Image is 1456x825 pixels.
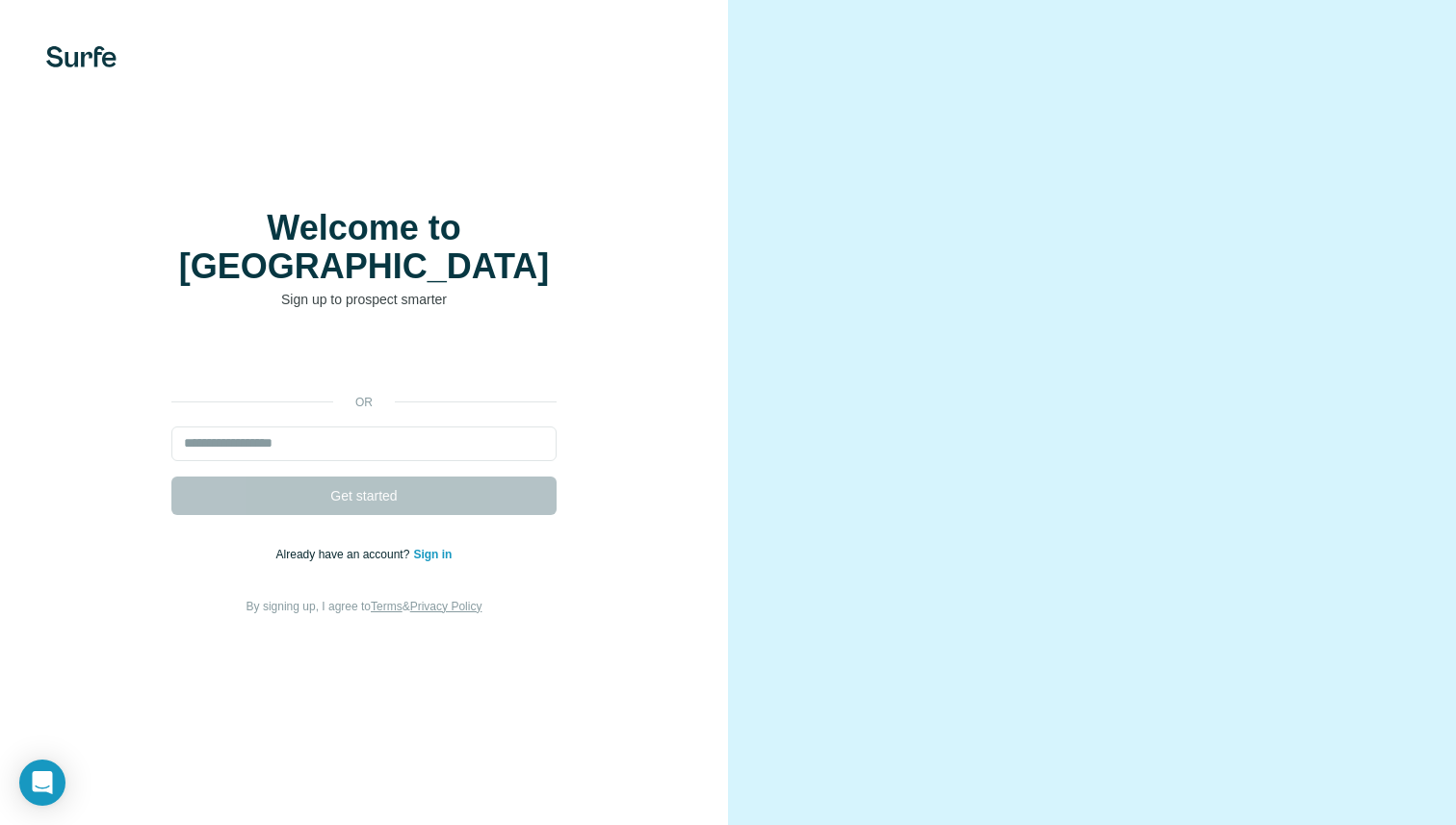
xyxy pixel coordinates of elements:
img: Surfe's logo [46,46,117,67]
p: Sign up to prospect smarter [171,290,557,309]
p: or [333,394,395,411]
a: Privacy Policy [410,600,482,613]
span: Already have an account? [276,548,414,561]
a: Sign in [413,548,452,561]
h1: Welcome to [GEOGRAPHIC_DATA] [171,209,557,286]
span: By signing up, I agree to & [247,600,482,613]
a: Terms [371,600,403,613]
iframe: Botó Inicia la sessió amb Google [162,338,566,380]
div: Open Intercom Messenger [19,760,65,806]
